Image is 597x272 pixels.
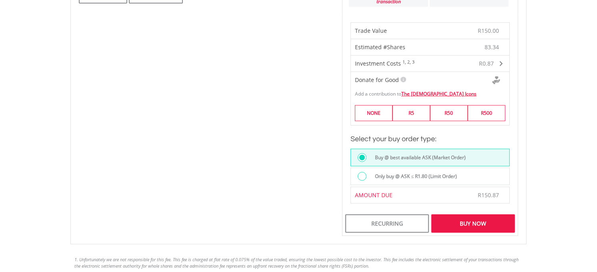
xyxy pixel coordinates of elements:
[355,191,393,199] span: AMOUNT DUE
[355,76,399,84] span: Donate for Good
[478,191,499,199] span: R150.87
[355,43,405,51] span: Estimated #Shares
[478,27,499,34] span: R150.00
[492,76,500,84] img: Donte For Good
[479,60,494,67] span: R0.87
[345,214,429,233] div: Recurring
[351,86,509,97] div: Add a contribution to
[355,60,401,67] span: Investment Costs
[403,59,415,65] sup: 1, 2, 3
[355,105,393,121] label: NONE
[485,43,499,51] span: 83.34
[430,105,468,121] label: R50
[371,172,457,181] label: Only buy @ ASK ≤ R1.80 (Limit Order)
[74,256,523,269] li: 1. Unfortunately we are not responsible for this fee. This fee is charged at flat rate of 0.075% ...
[401,90,477,97] a: The [DEMOGRAPHIC_DATA] Icons
[468,105,505,121] label: R500
[355,27,387,34] span: Trade Value
[431,214,515,233] div: Buy Now
[371,153,466,162] label: Buy @ best available ASK (Market Order)
[393,105,430,121] label: R5
[351,134,510,145] h3: Select your buy order type:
